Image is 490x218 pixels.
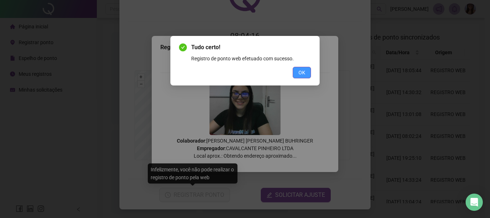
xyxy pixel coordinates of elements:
[179,43,187,51] span: check-circle
[191,55,311,62] div: Registro de ponto web efetuado com sucesso.
[293,67,311,78] button: OK
[191,43,311,52] span: Tudo certo!
[466,194,483,211] div: Open Intercom Messenger
[298,69,305,76] span: OK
